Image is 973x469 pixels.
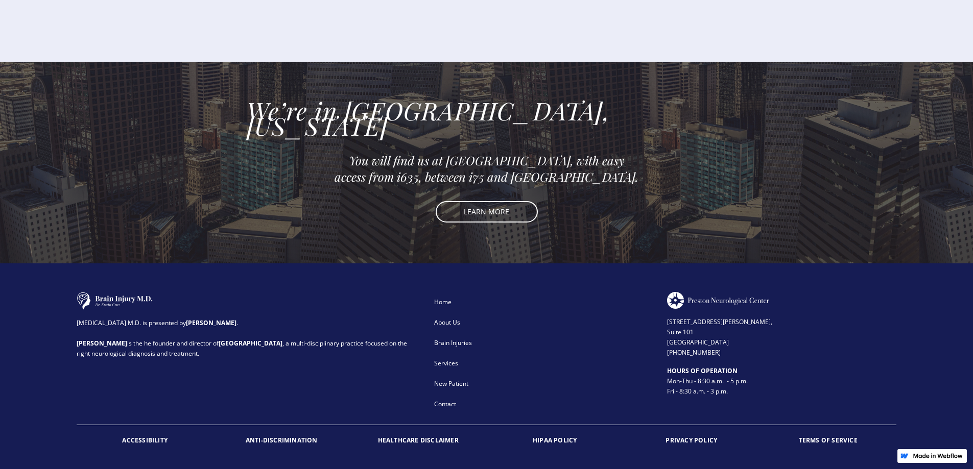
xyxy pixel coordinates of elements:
strong: PRIVACY POLICY [666,436,717,445]
a: HIPAA POLICY [487,425,624,456]
a: LEARN MORE [436,201,538,223]
strong: TERMS OF SERVICE [799,436,858,445]
div: Contact [434,399,653,409]
em: We’re in [GEOGRAPHIC_DATA], [US_STATE] [247,94,610,142]
strong: HIPAA POLICY [533,436,577,445]
img: Made in Webflow [913,453,963,458]
div: Home [434,297,653,307]
a: HEALTHCARE DISCLAIMER [350,425,487,456]
div: Brain Injuries [434,338,653,348]
div: Mon-Thu - 8:30 a.m. - 5 p.m. Fri - 8:30 a.m. - 3 p.m. [667,366,896,397]
strong: ACCESSIBILITY [122,436,168,445]
a: Brain Injuries [429,333,658,353]
a: ACCESSIBILITY [77,425,213,456]
div: About Us [434,317,653,328]
strong: HOURS OF OPERATION ‍ [667,366,738,375]
a: ANTI-DISCRIMINATION [213,425,350,456]
strong: [PERSON_NAME] [186,318,236,327]
a: New Patient [429,374,658,394]
strong: [GEOGRAPHIC_DATA] [219,339,282,348]
strong: [PERSON_NAME] [77,339,127,348]
em: You will find us at [GEOGRAPHIC_DATA], with easy access from i635, between i75 and [GEOGRAPHIC_DA... [335,152,638,185]
div: [STREET_ADDRESS][PERSON_NAME], Suite 101 [GEOGRAPHIC_DATA] [PHONE_NUMBER] [667,309,896,358]
a: Home [429,292,658,312]
strong: ANTI-DISCRIMINATION [246,436,318,445]
a: PRIVACY POLICY [623,425,760,456]
strong: HEALTHCARE DISCLAIMER [378,436,459,445]
a: Contact [429,394,658,414]
div: New Patient [434,379,653,389]
a: About Us [429,312,658,333]
div: [MEDICAL_DATA] M.D. is presented by . is the he founder and director of , a multi-disciplinary pr... [77,310,421,359]
a: TERMS OF SERVICE [760,425,897,456]
div: Services [434,358,653,368]
a: Services [429,353,658,374]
